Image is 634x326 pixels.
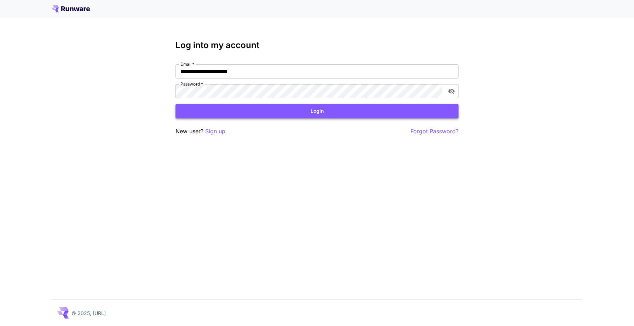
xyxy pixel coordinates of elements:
[180,81,203,87] label: Password
[445,85,458,98] button: toggle password visibility
[71,309,106,317] p: © 2025, [URL]
[175,127,225,136] p: New user?
[175,40,459,50] h3: Log into my account
[205,127,225,136] button: Sign up
[175,104,459,118] button: Login
[410,127,459,136] button: Forgot Password?
[180,61,194,67] label: Email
